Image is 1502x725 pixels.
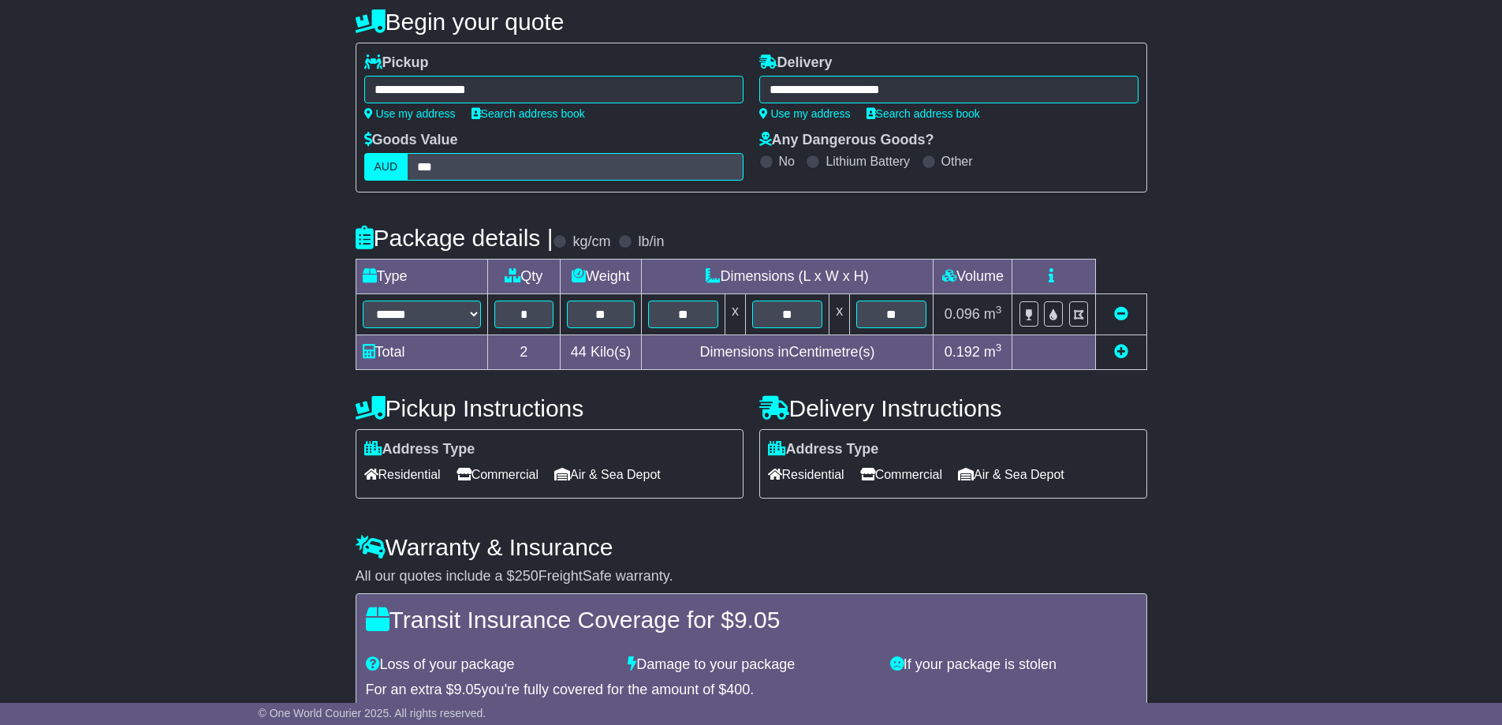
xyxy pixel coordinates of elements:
span: 0.096 [945,306,980,322]
span: 44 [571,344,587,360]
td: Weight [561,260,642,294]
td: Kilo(s) [561,335,642,370]
label: lb/in [638,234,664,251]
span: Air & Sea Depot [554,462,661,487]
span: Commercial [860,462,942,487]
label: Lithium Battery [826,154,910,169]
h4: Begin your quote [356,9,1147,35]
label: Pickup [364,54,429,72]
h4: Package details | [356,225,553,251]
label: Goods Value [364,132,458,149]
a: Use my address [759,107,851,120]
sup: 3 [996,304,1002,316]
a: Search address book [471,107,585,120]
td: 2 [487,335,561,370]
td: Dimensions (L x W x H) [641,260,934,294]
div: All our quotes include a $ FreightSafe warranty. [356,568,1147,585]
label: No [779,154,795,169]
span: 0.192 [945,344,980,360]
h4: Transit Insurance Coverage for $ [366,607,1137,633]
td: x [829,294,850,335]
a: Add new item [1114,344,1128,360]
td: Type [356,260,487,294]
label: Any Dangerous Goods? [759,132,934,149]
span: Air & Sea Depot [958,462,1064,487]
span: 9.05 [454,682,482,697]
span: m [984,344,1002,360]
span: © One World Courier 2025. All rights reserved. [259,707,486,719]
h4: Warranty & Insurance [356,534,1147,560]
td: Total [356,335,487,370]
td: Qty [487,260,561,294]
label: Delivery [759,54,833,72]
label: AUD [364,153,408,181]
span: m [984,306,1002,322]
sup: 3 [996,342,1002,353]
h4: Pickup Instructions [356,395,744,421]
div: If your package is stolen [882,656,1145,674]
label: Other [941,154,973,169]
div: Loss of your package [358,656,621,674]
div: Damage to your package [620,656,882,674]
span: 250 [515,568,539,584]
a: Use my address [364,107,456,120]
a: Remove this item [1114,306,1128,322]
span: Residential [768,462,844,487]
span: Residential [364,462,441,487]
span: 9.05 [734,607,780,633]
span: 400 [726,682,750,697]
td: Volume [934,260,1012,294]
span: Commercial [457,462,539,487]
h4: Delivery Instructions [759,395,1147,421]
label: kg/cm [572,234,610,251]
td: Dimensions in Centimetre(s) [641,335,934,370]
a: Search address book [867,107,980,120]
td: x [725,294,745,335]
label: Address Type [364,441,475,458]
label: Address Type [768,441,879,458]
div: For an extra $ you're fully covered for the amount of $ . [366,682,1137,699]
